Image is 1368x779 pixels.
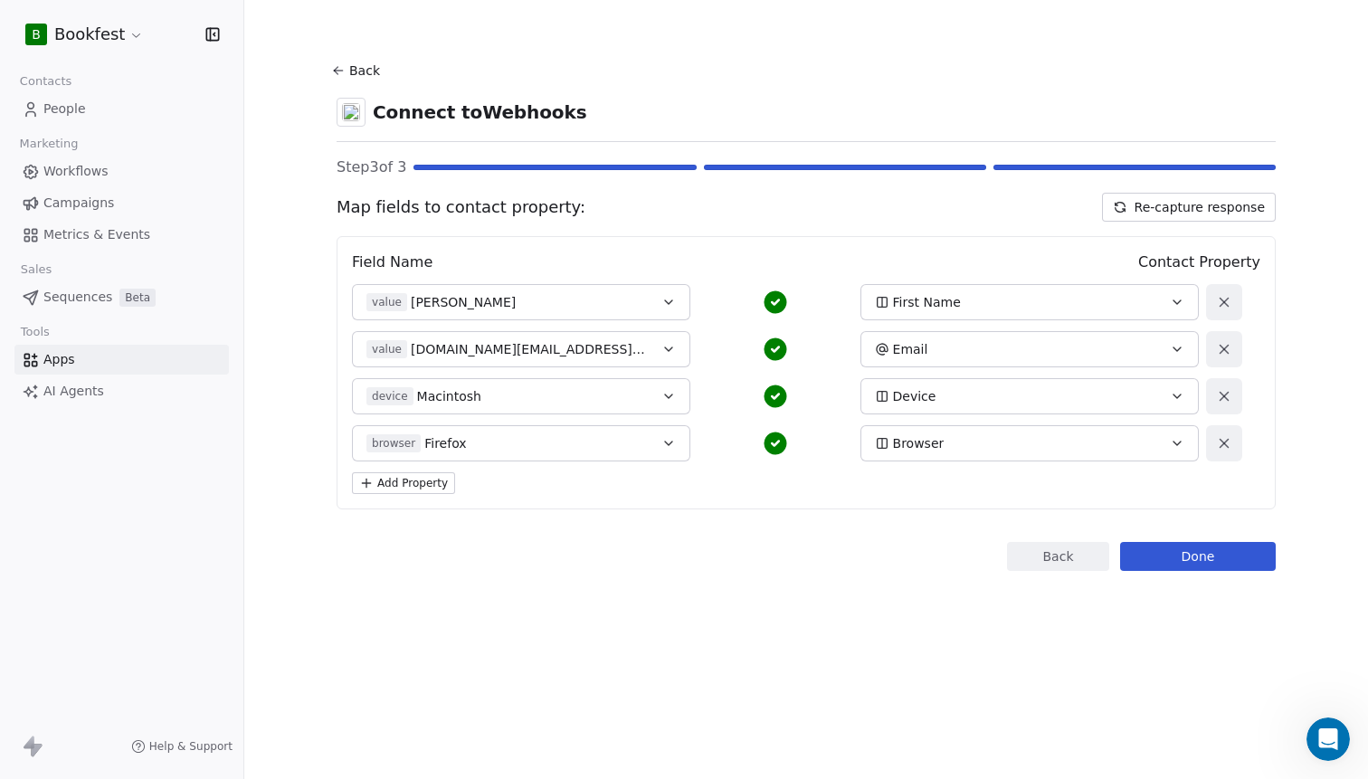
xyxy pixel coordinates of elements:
button: go back [12,7,46,42]
span: Device [893,387,936,405]
div: hi there [284,112,333,130]
button: Send a message… [310,585,339,614]
span: Metrics & Events [43,225,150,244]
span: value [366,340,407,358]
span: Email [893,340,928,358]
div: Our usual reply time 🕒 [29,358,282,394]
span: Browser [893,434,945,452]
span: Help & Support [149,739,233,754]
div: Fin • 6m ago [29,408,100,419]
a: AI Agents [14,376,229,406]
span: Field Name [352,252,432,273]
b: 1 day [44,377,83,392]
a: Help & Support [131,739,233,754]
button: BBookfest [22,19,147,50]
span: B [32,25,41,43]
button: Gif picker [57,592,71,606]
button: Back [329,54,387,87]
b: [DOMAIN_NAME][EMAIL_ADDRESS][DOMAIN_NAME] [29,315,276,347]
button: Start recording [115,592,129,606]
span: browser [366,434,421,452]
button: Emoji picker [28,593,43,607]
a: Campaigns [14,188,229,218]
a: Apps [14,345,229,375]
span: Bookfest [54,23,125,46]
div: Fin says… [14,268,347,445]
span: Map fields to contact property: [337,195,585,219]
button: Back [1007,542,1109,571]
span: [PERSON_NAME] [411,293,516,311]
span: Firefox [424,434,466,452]
span: Tools [13,318,57,346]
span: Contacts [12,68,80,95]
div: Close [318,7,350,40]
div: hi there [270,101,347,141]
div: Andrei says… [14,101,347,143]
button: Add Property [352,472,455,494]
div: You’ll get replies here and in your email: ✉️ [29,279,282,349]
button: Re-capture response [1102,193,1276,222]
span: value [366,293,407,311]
div: for the twilio and tidycal integration? [84,184,347,223]
div: any update [246,143,347,183]
div: You’ll get replies here and in your email:✉️[DOMAIN_NAME][EMAIL_ADDRESS][DOMAIN_NAME]Our usual re... [14,268,297,405]
iframe: Intercom live chat [1306,717,1350,761]
button: Upload attachment [86,592,100,606]
p: The team can also help [88,23,225,41]
a: Workflows [14,157,229,186]
span: Sequences [43,288,112,307]
span: People [43,100,86,119]
span: Campaigns [43,194,114,213]
a: SequencesBeta [14,282,229,312]
h1: Fin [88,9,109,23]
span: Connect to Webhooks [373,100,587,125]
div: Andrei says… [14,184,347,238]
span: [DOMAIN_NAME][EMAIL_ADDRESS][DOMAIN_NAME] [411,340,645,358]
span: Contact Property [1138,252,1260,273]
div: for the twilio and tidycal integration? [99,195,333,213]
span: Apps [43,350,75,369]
span: Sales [13,256,60,283]
a: Metrics & Events [14,220,229,250]
span: Step 3 of 3 [337,157,406,178]
span: device [366,387,413,405]
textarea: Message… [15,555,347,585]
span: Macintosh [417,387,481,405]
img: webhooks.svg [342,103,360,121]
span: First Name [893,293,961,311]
button: Home [283,7,318,42]
span: Workflows [43,162,109,181]
div: Andrei says… [14,143,347,185]
span: Marketing [12,130,86,157]
button: Done [1120,542,1276,571]
span: Beta [119,289,156,307]
a: People [14,94,229,124]
div: any update [261,154,333,172]
img: Profile image for Fin [52,10,81,39]
span: AI Agents [43,382,104,401]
